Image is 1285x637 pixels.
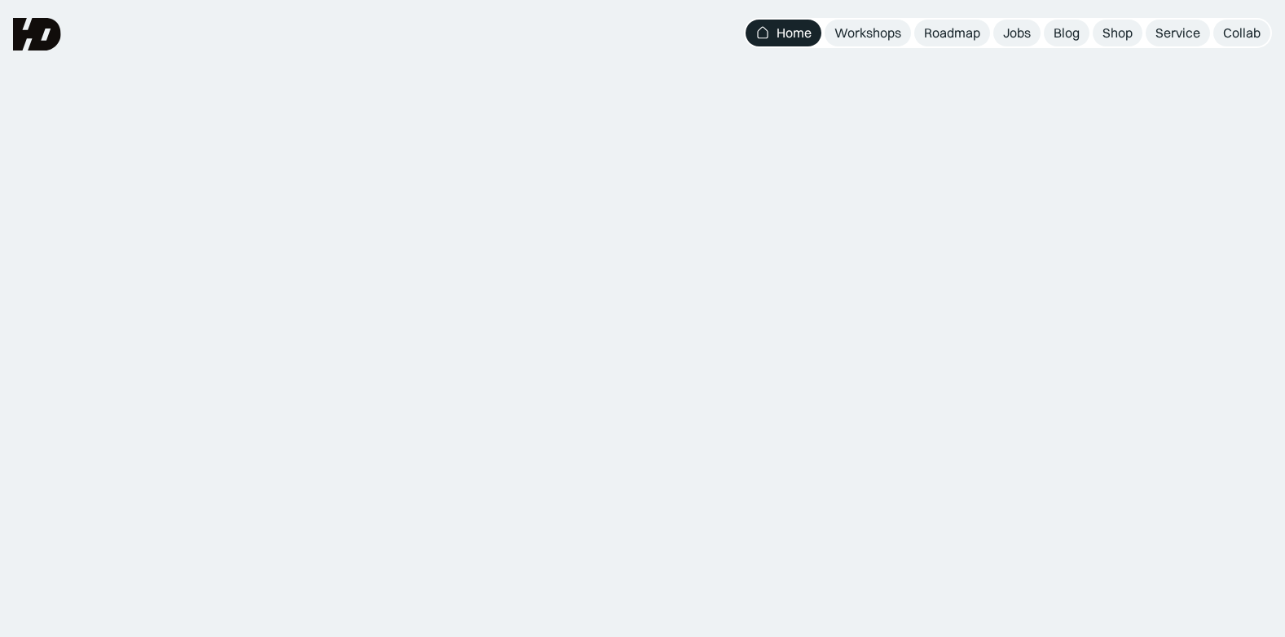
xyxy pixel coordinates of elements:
[825,20,911,46] a: Workshops
[1054,24,1080,42] div: Blog
[1102,24,1133,42] div: Shop
[914,20,990,46] a: Roadmap
[924,24,980,42] div: Roadmap
[1093,20,1142,46] a: Shop
[1155,24,1200,42] div: Service
[834,24,901,42] div: Workshops
[1146,20,1210,46] a: Service
[1213,20,1270,46] a: Collab
[746,20,821,46] a: Home
[993,20,1041,46] a: Jobs
[1223,24,1261,42] div: Collab
[1044,20,1089,46] a: Blog
[777,24,812,42] div: Home
[1003,24,1031,42] div: Jobs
